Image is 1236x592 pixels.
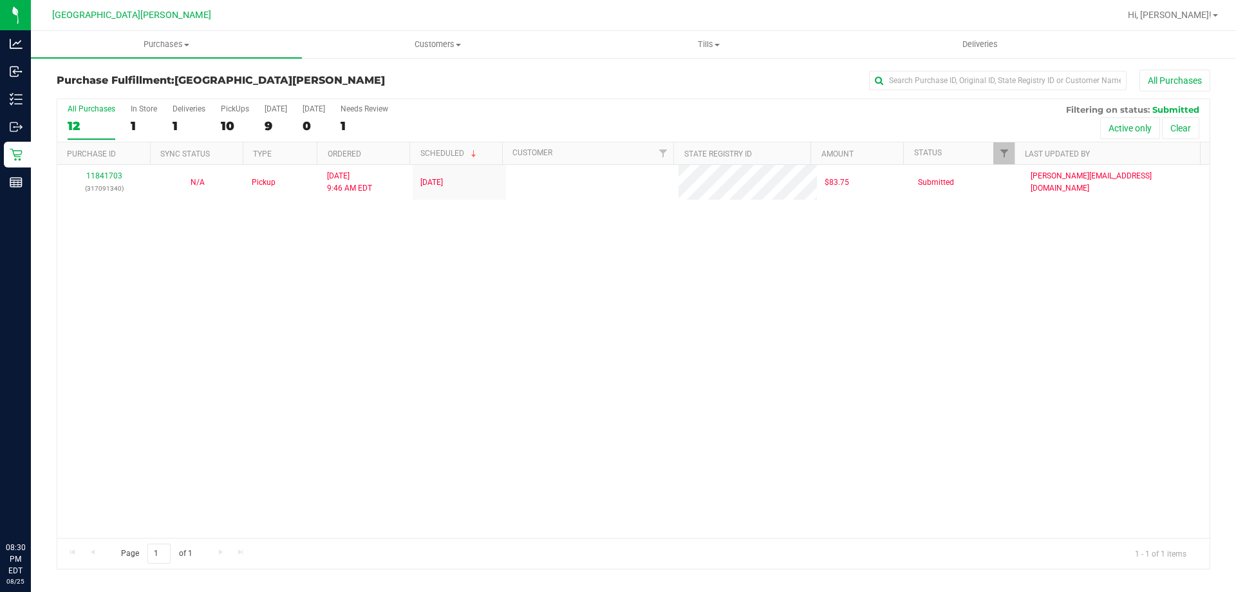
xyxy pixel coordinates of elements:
span: Tills [574,39,843,50]
p: 08/25 [6,577,25,586]
div: 1 [131,119,157,133]
span: Not Applicable [191,178,205,187]
a: Sync Status [160,149,210,158]
span: Submitted [1152,104,1199,115]
span: Filtering on status: [1066,104,1150,115]
span: [DATE] [420,177,443,189]
input: 1 [147,544,171,564]
div: 10 [221,119,249,133]
span: [PERSON_NAME][EMAIL_ADDRESS][DOMAIN_NAME] [1031,170,1202,195]
button: All Purchases [1139,70,1210,91]
h3: Purchase Fulfillment: [57,75,441,86]
a: Amount [821,149,854,158]
span: [DATE] 9:46 AM EDT [327,170,372,195]
span: $83.75 [825,177,849,189]
div: 12 [68,119,115,133]
inline-svg: Inbound [10,65,23,78]
div: 1 [173,119,205,133]
a: Purchase ID [67,149,116,158]
span: 1 - 1 of 1 items [1125,544,1197,563]
div: 1 [341,119,388,133]
div: All Purchases [68,104,115,113]
a: State Registry ID [684,149,752,158]
div: Needs Review [341,104,388,113]
div: [DATE] [303,104,325,113]
a: Deliveries [845,31,1116,58]
span: [GEOGRAPHIC_DATA][PERSON_NAME] [52,10,211,21]
a: Customers [302,31,573,58]
a: Last Updated By [1025,149,1090,158]
div: 9 [265,119,287,133]
a: Tills [573,31,844,58]
inline-svg: Analytics [10,37,23,50]
span: Hi, [PERSON_NAME]! [1128,10,1212,20]
p: 08:30 PM EDT [6,542,25,577]
inline-svg: Retail [10,148,23,161]
div: In Store [131,104,157,113]
input: Search Purchase ID, Original ID, State Registry ID or Customer Name... [869,71,1127,90]
a: Filter [652,142,673,164]
a: Ordered [328,149,361,158]
span: Purchases [31,39,302,50]
a: Purchases [31,31,302,58]
span: [GEOGRAPHIC_DATA][PERSON_NAME] [174,74,385,86]
div: PickUps [221,104,249,113]
inline-svg: Outbound [10,120,23,133]
div: 0 [303,119,325,133]
a: Status [914,148,942,157]
inline-svg: Reports [10,176,23,189]
p: (317091340) [65,182,143,195]
span: Deliveries [945,39,1015,50]
a: Scheduled [420,149,479,158]
inline-svg: Inventory [10,93,23,106]
span: Page of 1 [110,544,203,564]
a: Filter [993,142,1015,164]
span: Pickup [252,177,276,189]
button: Clear [1162,117,1199,139]
div: Deliveries [173,104,205,113]
div: [DATE] [265,104,287,113]
a: Customer [512,148,552,157]
span: Submitted [918,177,954,189]
a: 11841703 [86,171,122,180]
iframe: Resource center [13,489,51,528]
a: Type [253,149,272,158]
button: Active only [1100,117,1160,139]
button: N/A [191,177,205,189]
span: Customers [303,39,572,50]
